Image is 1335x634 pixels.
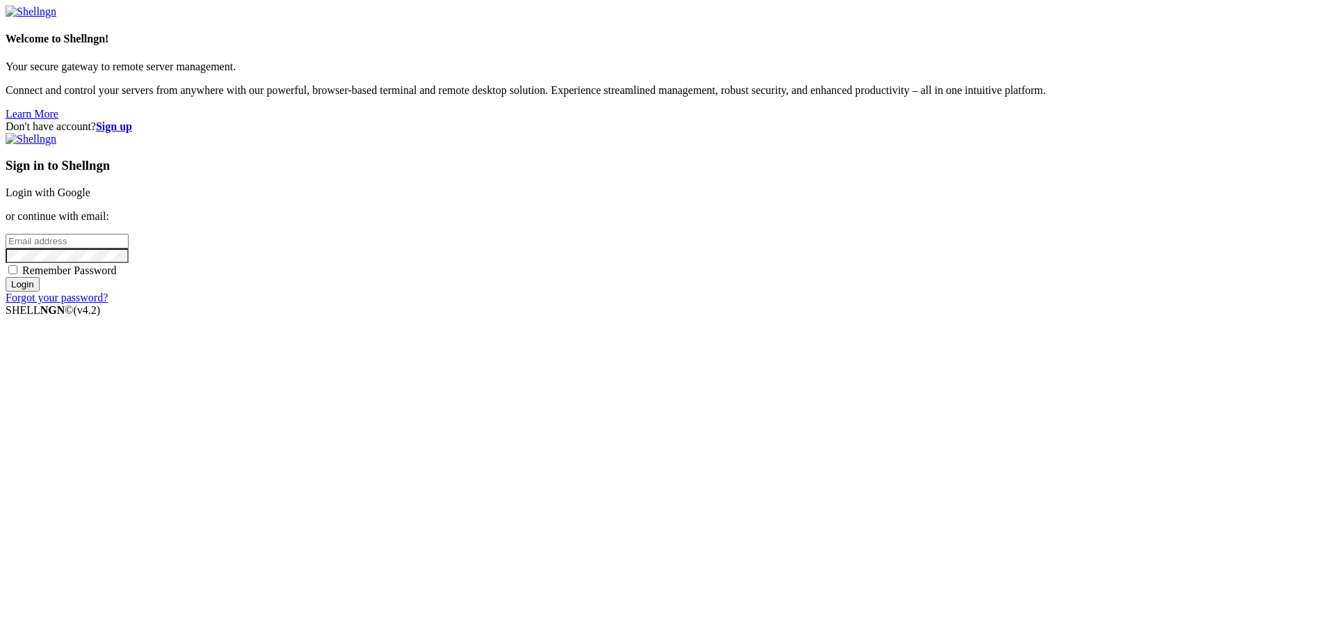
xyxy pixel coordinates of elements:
div: Don't have account? [6,120,1329,133]
a: Login with Google [6,187,90,198]
a: Forgot your password? [6,292,108,303]
h4: Welcome to Shellngn! [6,33,1329,45]
span: SHELL © [6,304,100,316]
input: Remember Password [8,265,17,274]
b: NGN [40,304,65,316]
p: Your secure gateway to remote server management. [6,61,1329,73]
span: 4.2.0 [74,304,101,316]
a: Learn More [6,108,58,120]
img: Shellngn [6,6,56,18]
p: or continue with email: [6,210,1329,223]
img: Shellngn [6,133,56,145]
input: Login [6,277,40,292]
a: Sign up [96,120,132,132]
p: Connect and control your servers from anywhere with our powerful, browser-based terminal and remo... [6,84,1329,97]
span: Remember Password [22,264,117,276]
h3: Sign in to Shellngn [6,158,1329,173]
input: Email address [6,234,129,248]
